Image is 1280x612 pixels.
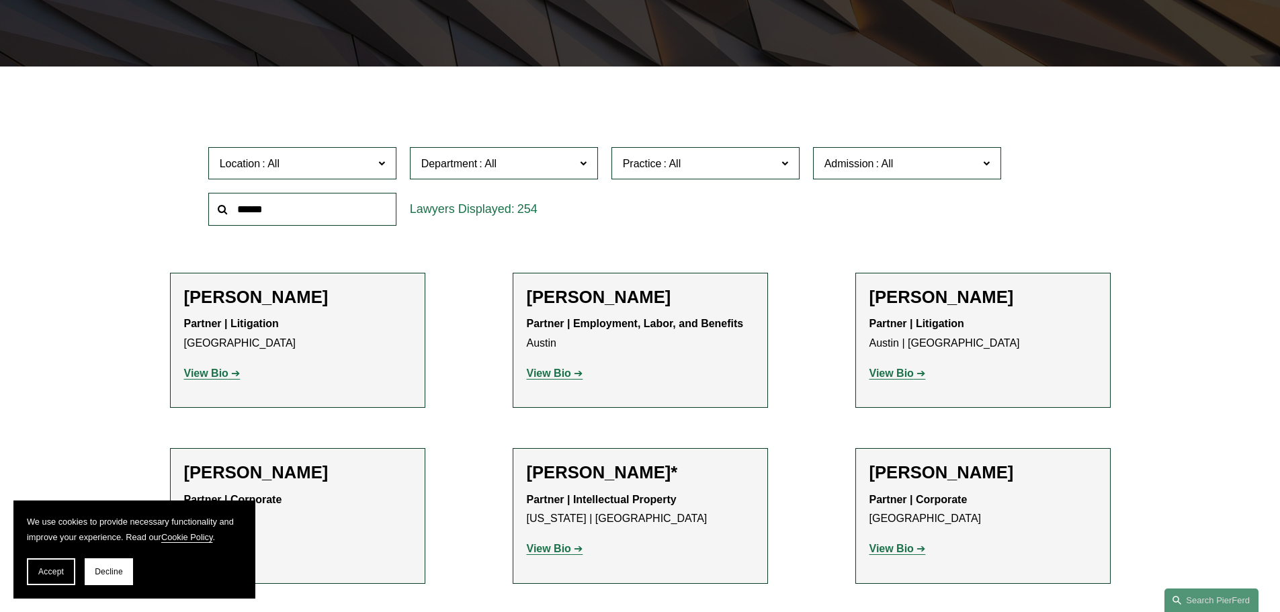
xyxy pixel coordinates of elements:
[85,558,133,585] button: Decline
[527,543,583,554] a: View Bio
[161,532,213,542] a: Cookie Policy
[869,490,1097,529] p: [GEOGRAPHIC_DATA]
[869,462,1097,483] h2: [PERSON_NAME]
[869,543,914,554] strong: View Bio
[220,158,261,169] span: Location
[184,490,411,529] p: [US_STATE]
[95,567,123,576] span: Decline
[1164,588,1258,612] a: Search this site
[527,367,571,379] strong: View Bio
[527,367,583,379] a: View Bio
[527,543,571,554] strong: View Bio
[869,314,1097,353] p: Austin | [GEOGRAPHIC_DATA]
[527,462,754,483] h2: [PERSON_NAME]*
[184,462,411,483] h2: [PERSON_NAME]
[184,287,411,308] h2: [PERSON_NAME]
[527,494,677,505] strong: Partner | Intellectual Property
[824,158,874,169] span: Admission
[13,500,255,599] section: Cookie banner
[27,558,75,585] button: Accept
[869,543,926,554] a: View Bio
[527,318,744,329] strong: Partner | Employment, Labor, and Benefits
[184,494,282,505] strong: Partner | Corporate
[517,202,538,216] span: 254
[184,314,411,353] p: [GEOGRAPHIC_DATA]
[869,287,1097,308] h2: [PERSON_NAME]
[184,367,241,379] a: View Bio
[869,367,926,379] a: View Bio
[869,367,914,379] strong: View Bio
[869,318,964,329] strong: Partner | Litigation
[623,158,662,169] span: Practice
[184,367,228,379] strong: View Bio
[527,490,754,529] p: [US_STATE] | [GEOGRAPHIC_DATA]
[184,318,279,329] strong: Partner | Litigation
[421,158,478,169] span: Department
[527,314,754,353] p: Austin
[27,514,242,545] p: We use cookies to provide necessary functionality and improve your experience. Read our .
[527,287,754,308] h2: [PERSON_NAME]
[869,494,968,505] strong: Partner | Corporate
[38,567,64,576] span: Accept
